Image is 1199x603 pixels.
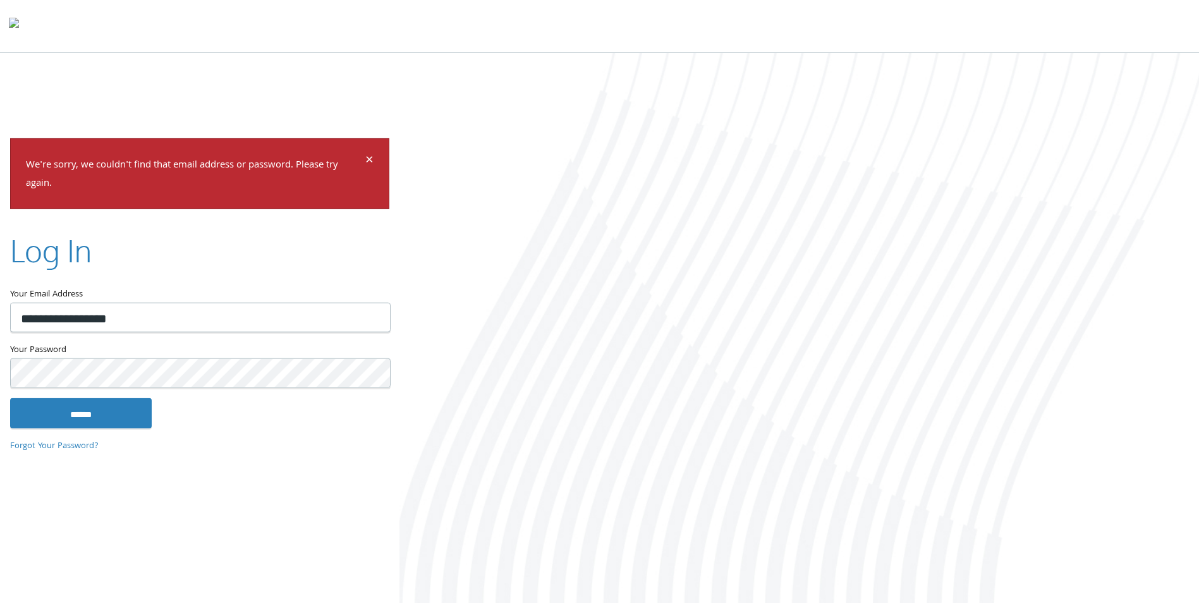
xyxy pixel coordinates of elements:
span: × [365,149,374,174]
img: todyl-logo-dark.svg [9,13,19,39]
button: Dismiss alert [365,154,374,169]
a: Forgot Your Password? [10,439,99,453]
h2: Log In [10,229,92,271]
label: Your Password [10,342,389,358]
p: We're sorry, we couldn't find that email address or password. Please try again. [26,157,363,193]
